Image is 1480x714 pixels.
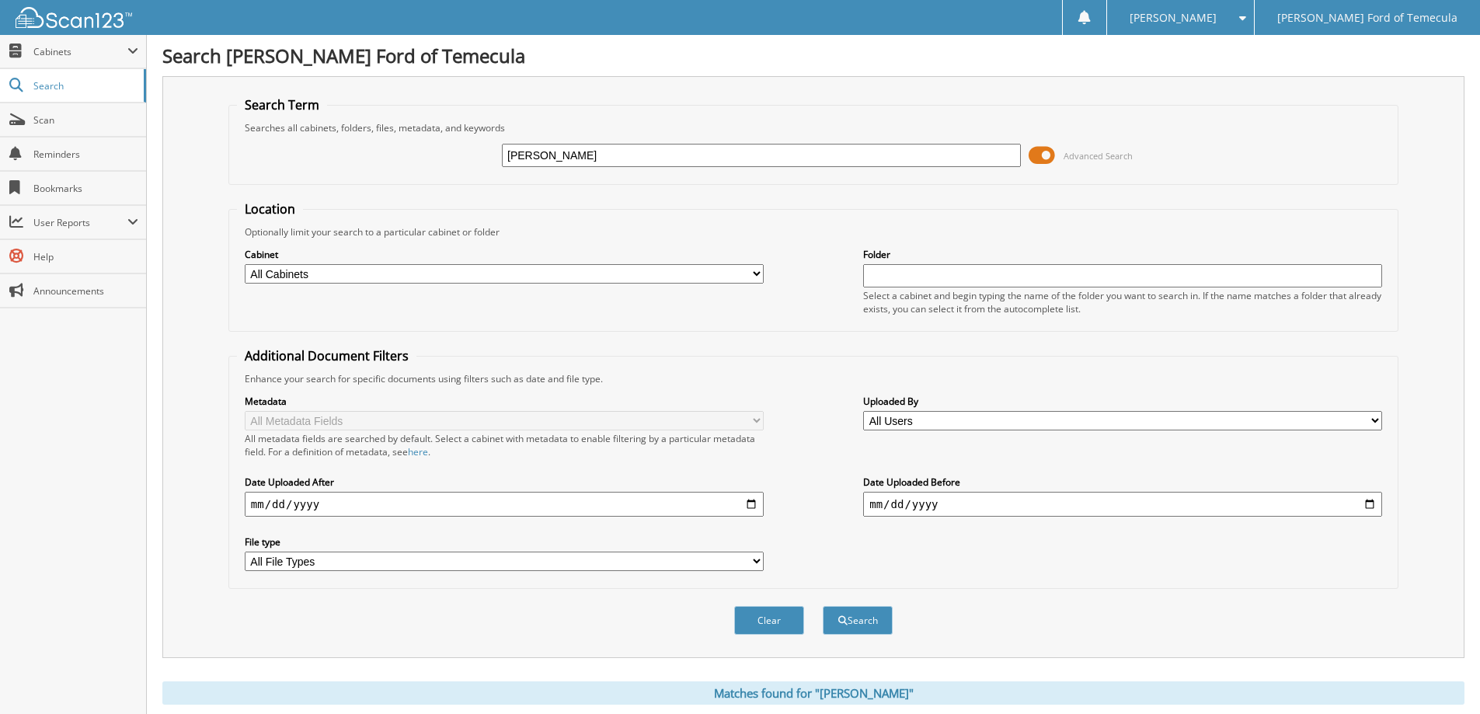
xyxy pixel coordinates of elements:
button: Search [823,606,893,635]
label: Date Uploaded After [245,475,764,489]
label: Uploaded By [863,395,1382,408]
legend: Location [237,200,303,218]
legend: Additional Document Filters [237,347,416,364]
div: All metadata fields are searched by default. Select a cabinet with metadata to enable filtering b... [245,432,764,458]
span: Cabinets [33,45,127,58]
span: Announcements [33,284,138,298]
span: Advanced Search [1064,150,1133,162]
div: Enhance your search for specific documents using filters such as date and file type. [237,372,1390,385]
div: Select a cabinet and begin typing the name of the folder you want to search in. If the name match... [863,289,1382,315]
span: Reminders [33,148,138,161]
h1: Search [PERSON_NAME] Ford of Temecula [162,43,1464,68]
span: Search [33,79,136,92]
div: Optionally limit your search to a particular cabinet or folder [237,225,1390,239]
legend: Search Term [237,96,327,113]
a: here [408,445,428,458]
label: Date Uploaded Before [863,475,1382,489]
span: Scan [33,113,138,127]
img: scan123-logo-white.svg [16,7,132,28]
input: start [245,492,764,517]
span: [PERSON_NAME] Ford of Temecula [1277,13,1457,23]
label: Cabinet [245,248,764,261]
input: end [863,492,1382,517]
label: File type [245,535,764,549]
label: Folder [863,248,1382,261]
button: Clear [734,606,804,635]
span: User Reports [33,216,127,229]
span: Help [33,250,138,263]
span: [PERSON_NAME] [1130,13,1217,23]
label: Metadata [245,395,764,408]
span: Bookmarks [33,182,138,195]
div: Searches all cabinets, folders, files, metadata, and keywords [237,121,1390,134]
div: Matches found for "[PERSON_NAME]" [162,681,1464,705]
